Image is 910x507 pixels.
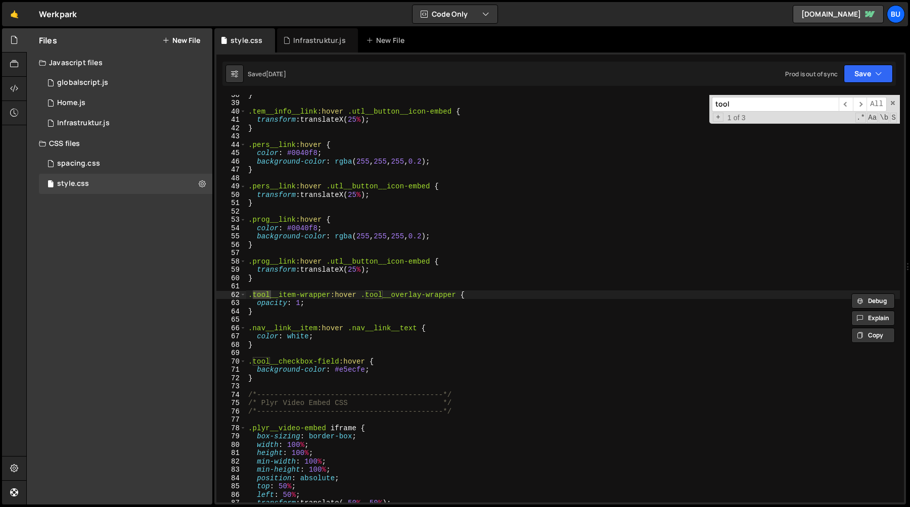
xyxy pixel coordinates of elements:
[216,416,246,424] div: 77
[855,113,866,123] span: RegExp Search
[216,124,246,133] div: 42
[851,311,895,326] button: Explain
[216,232,246,241] div: 55
[216,482,246,491] div: 85
[216,308,246,316] div: 64
[57,78,108,87] div: globalscript.js
[216,408,246,416] div: 76
[216,191,246,199] div: 50
[231,35,262,45] div: style.css
[248,70,286,78] div: Saved
[216,216,246,224] div: 53
[216,491,246,499] div: 86
[879,113,889,123] span: Whole Word Search
[216,366,246,374] div: 71
[216,424,246,433] div: 78
[713,113,723,122] span: Toggle Replace mode
[851,328,895,343] button: Copy
[216,474,246,483] div: 84
[57,179,89,188] div: style.css
[216,349,246,358] div: 69
[216,199,246,208] div: 51
[851,293,895,309] button: Debug
[216,291,246,299] div: 62
[39,93,212,113] div: 13618/34270.js
[844,65,893,83] button: Save
[39,154,212,174] div: 13618/34273.css
[216,399,246,408] div: 75
[216,182,246,191] div: 49
[216,274,246,283] div: 60
[216,116,246,124] div: 41
[839,97,853,112] span: ​
[712,97,839,112] input: Search for
[39,8,77,20] div: Werkpark
[293,35,346,45] div: Infrastruktur.js
[39,113,212,133] div: 13618/42784.js
[216,341,246,349] div: 68
[216,299,246,308] div: 63
[216,99,246,108] div: 39
[366,35,408,45] div: New File
[39,73,212,93] div: 13618/42788.js
[216,266,246,274] div: 59
[216,391,246,399] div: 74
[57,98,85,108] div: Home.js
[216,132,246,141] div: 43
[216,382,246,391] div: 73
[216,282,246,291] div: 61
[853,97,867,112] span: ​
[27,53,212,73] div: Javascript files
[216,432,246,441] div: 79
[216,241,246,249] div: 56
[216,374,246,383] div: 72
[266,70,286,78] div: [DATE]
[887,5,905,23] a: Bu
[57,159,100,168] div: spacing.css
[216,174,246,183] div: 48
[867,97,887,112] span: Alt-Enter
[27,133,212,154] div: CSS files
[216,158,246,166] div: 46
[2,2,27,26] a: 🤙
[890,113,897,123] span: Search In Selection
[216,316,246,324] div: 65
[216,358,246,366] div: 70
[216,141,246,149] div: 44
[39,35,57,46] h2: Files
[162,36,200,44] button: New File
[867,113,878,123] span: CaseSensitive Search
[216,108,246,116] div: 40
[216,258,246,266] div: 58
[216,441,246,449] div: 80
[793,5,884,23] a: [DOMAIN_NAME]
[216,91,246,99] div: 38
[216,224,246,233] div: 54
[216,166,246,174] div: 47
[216,449,246,458] div: 81
[216,332,246,341] div: 67
[216,324,246,333] div: 66
[723,114,750,122] span: 1 of 3
[39,174,212,194] div: 13618/34272.css
[216,249,246,258] div: 57
[216,208,246,216] div: 52
[785,70,838,78] div: Prod is out of sync
[216,149,246,158] div: 45
[57,119,110,128] div: Infrastruktur.js
[413,5,497,23] button: Code Only
[216,458,246,466] div: 82
[216,466,246,474] div: 83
